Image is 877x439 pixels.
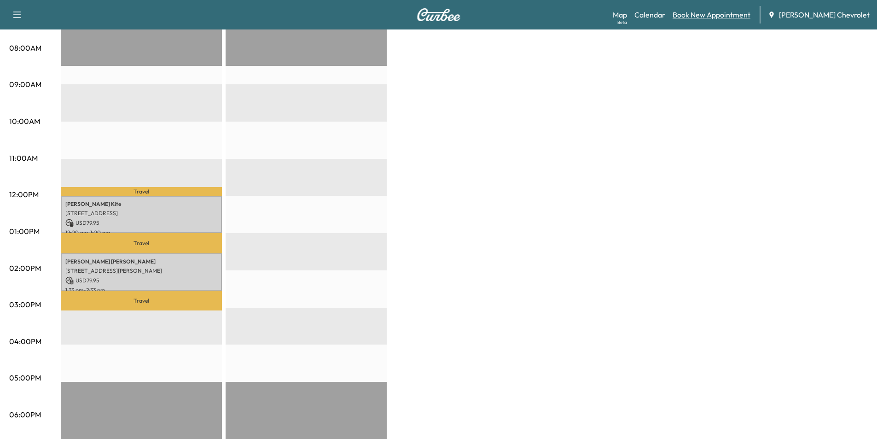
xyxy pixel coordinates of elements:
p: 12:00 pm - 1:00 pm [65,229,217,236]
p: USD 79.95 [65,219,217,227]
p: 09:00AM [9,79,41,90]
p: 12:00PM [9,189,39,200]
p: 1:33 pm - 2:33 pm [65,287,217,294]
div: Beta [617,19,627,26]
p: [PERSON_NAME] [PERSON_NAME] [65,258,217,265]
p: [STREET_ADDRESS] [65,210,217,217]
p: 11:00AM [9,152,38,164]
a: Book New Appointment [673,9,750,20]
p: 06:00PM [9,409,41,420]
p: 02:00PM [9,263,41,274]
p: [PERSON_NAME] Kite [65,200,217,208]
p: 04:00PM [9,336,41,347]
p: Travel [61,187,222,196]
p: USD 79.95 [65,276,217,285]
p: 10:00AM [9,116,40,127]
a: Calendar [634,9,665,20]
img: Curbee Logo [417,8,461,21]
p: 08:00AM [9,42,41,53]
p: [STREET_ADDRESS][PERSON_NAME] [65,267,217,275]
p: 01:00PM [9,226,40,237]
p: Travel [61,291,222,310]
span: [PERSON_NAME] Chevrolet [779,9,870,20]
p: 03:00PM [9,299,41,310]
p: 05:00PM [9,372,41,383]
p: Travel [61,233,222,253]
a: MapBeta [613,9,627,20]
